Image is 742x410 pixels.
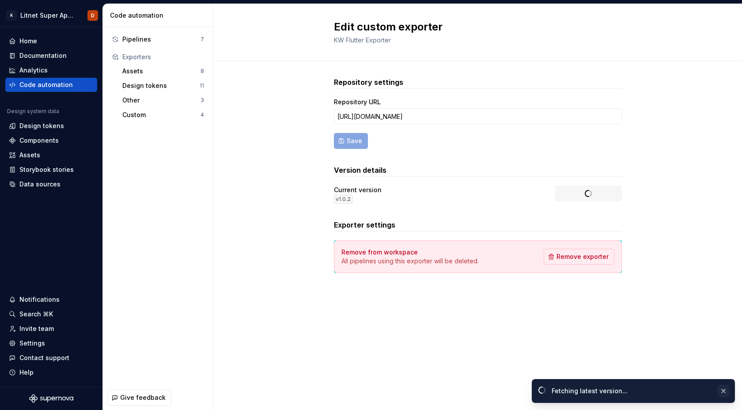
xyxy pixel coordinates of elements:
[19,368,34,377] div: Help
[5,49,97,63] a: Documentation
[201,68,204,75] div: 8
[19,80,73,89] div: Code automation
[19,324,54,333] div: Invite team
[119,108,208,122] button: Custom4
[5,133,97,148] a: Components
[122,67,201,76] div: Assets
[201,36,204,43] div: 7
[5,78,97,92] a: Code automation
[334,98,381,106] label: Repository URL
[544,249,614,265] button: Remove exporter
[201,97,204,104] div: 3
[91,12,95,19] div: D
[5,34,97,48] a: Home
[334,20,611,34] h2: Edit custom exporter
[334,36,391,44] span: KW Flutter Exporter
[19,151,40,159] div: Assets
[29,394,73,403] svg: Supernova Logo
[5,322,97,336] a: Invite team
[110,11,209,20] div: Code automation
[5,148,97,162] a: Assets
[19,37,37,46] div: Home
[5,63,97,77] a: Analytics
[334,195,352,204] div: v 1.0.2
[119,64,208,78] button: Assets8
[334,165,622,175] h3: Version details
[556,252,609,261] span: Remove exporter
[6,10,17,21] div: K
[5,119,97,133] a: Design tokens
[334,77,622,87] h3: Repository settings
[19,180,61,189] div: Data sources
[19,136,59,145] div: Components
[120,393,166,402] span: Give feedback
[122,96,201,105] div: Other
[5,177,97,191] a: Data sources
[122,53,204,61] div: Exporters
[5,365,97,380] button: Help
[108,32,208,46] button: Pipelines7
[200,82,204,89] div: 11
[334,220,622,230] h3: Exporter settings
[20,11,77,20] div: Litnet Super App 2.0.
[5,163,97,177] a: Storybook stories
[341,257,479,266] p: All pipelines using this exporter will be deleted.
[19,121,64,130] div: Design tokens
[5,307,97,321] button: Search ⌘K
[2,6,101,25] button: KLitnet Super App 2.0.D
[107,390,171,406] button: Give feedback
[5,336,97,350] a: Settings
[122,35,201,44] div: Pipelines
[19,51,67,60] div: Documentation
[119,93,208,107] button: Other3
[119,79,208,93] button: Design tokens11
[201,111,204,118] div: 4
[19,339,45,348] div: Settings
[19,165,74,174] div: Storybook stories
[122,110,201,119] div: Custom
[19,310,53,319] div: Search ⌘K
[7,108,59,115] div: Design system data
[341,248,418,257] h4: Remove from workspace
[19,353,69,362] div: Contact support
[19,66,48,75] div: Analytics
[334,186,382,194] div: Current version
[5,292,97,307] button: Notifications
[552,387,712,395] div: Fetching latest version...
[5,351,97,365] button: Contact support
[122,81,200,90] div: Design tokens
[19,295,60,304] div: Notifications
